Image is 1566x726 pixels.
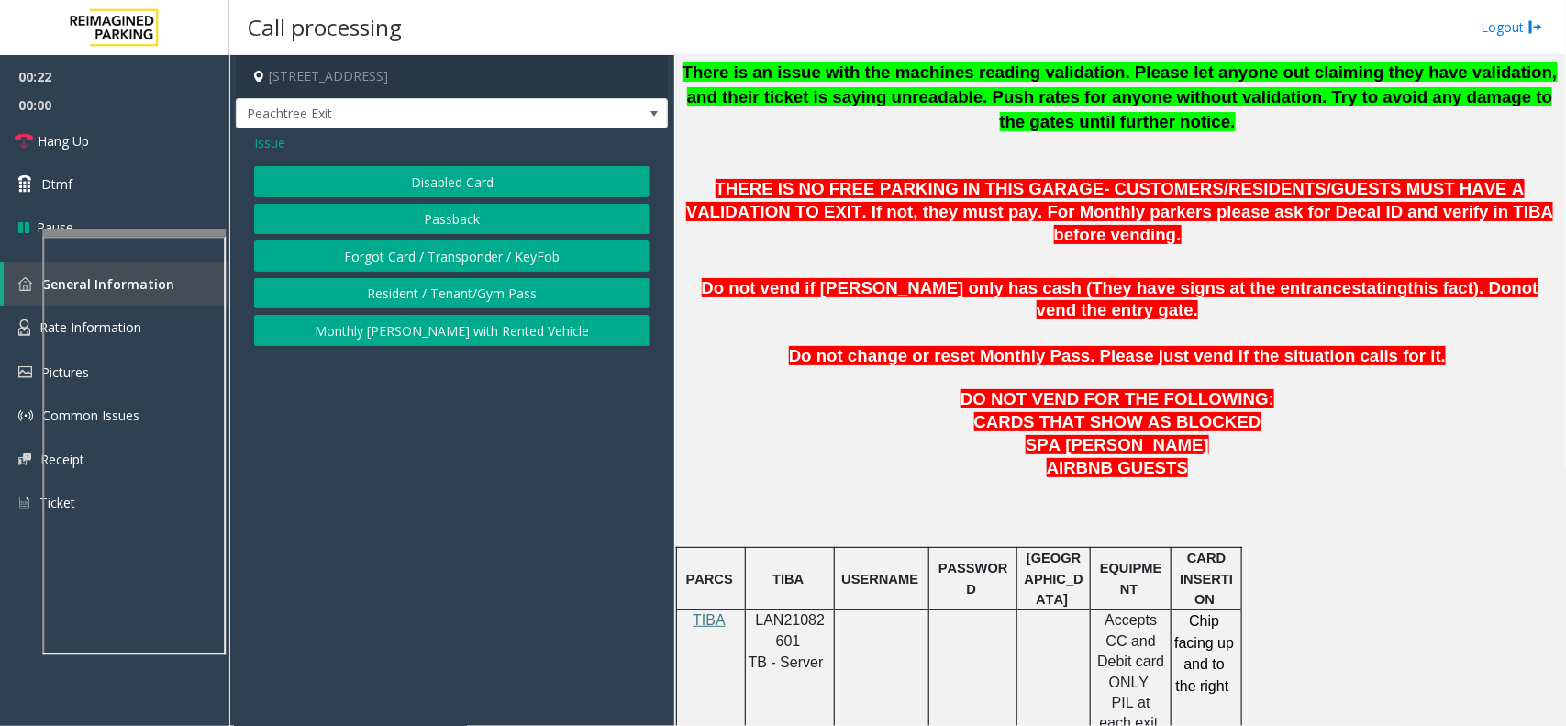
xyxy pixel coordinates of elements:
span: EQUIPMENT [1100,561,1162,596]
span: Pictures [41,363,89,381]
span: USERNAME [841,572,918,586]
img: 'icon' [18,408,33,423]
button: Monthly [PERSON_NAME] with Rented Vehicle [254,315,650,346]
img: 'icon' [18,453,31,465]
span: Issue [254,133,285,152]
span: this fact). Do [1408,278,1512,297]
span: Rate Information [39,318,141,336]
span: Receipt [40,451,84,468]
span: Hang Up [38,131,89,151]
span: TIBA [772,572,804,586]
button: Forgot Card / Transponder / KeyFob [254,240,650,272]
span: General Information [41,275,174,293]
a: Logout [1481,17,1543,37]
a: TIBA [693,613,726,628]
span: DO NOT VEND FOR THE FOLLOWING: [961,389,1274,408]
img: logout [1528,17,1543,37]
img: 'icon' [18,366,32,378]
button: Passback [254,204,650,235]
h4: [STREET_ADDRESS] [236,55,668,98]
span: AIRBNB GUESTS [1047,458,1188,477]
button: Disabled Card [254,166,650,197]
span: CARD INSERTION [1180,551,1233,607]
span: Pause [37,218,73,237]
span: Dtmf [41,174,72,194]
span: PASSWORD [938,561,1008,596]
img: 'icon' [18,277,32,291]
img: 'icon' [18,495,30,511]
span: TIBA [693,612,726,628]
h3: Call processing [239,5,411,50]
span: not vend the entry gate. [1037,278,1538,320]
span: There is an issue with the machines reading validation. Please let anyone out claiming they have ... [683,62,1558,130]
span: stating [1352,278,1408,297]
span: THERE IS NO FREE PARKING IN THIS GARAGE- CUSTOMERS/RESIDENTS/GUESTS MUST HAVE A VALIDATION TO EXI... [686,179,1553,244]
span: Ticket [39,494,75,511]
span: PARCS [686,572,733,586]
span: Peachtree Exit [237,99,581,128]
span: TB - Server [749,654,824,670]
span: SPA [PERSON_NAME] [1026,435,1209,454]
img: 'icon' [18,319,30,336]
button: Resident / Tenant/Gym Pass [254,278,650,309]
span: CARDS THAT SHOW AS BLOCKED [974,412,1261,431]
span: Do not vend if [PERSON_NAME] only has cash (They have signs at the entrance [702,278,1352,297]
span: Accepts CC and Debit card ONLY [1097,612,1164,689]
span: Chip facing up and to the right [1174,613,1234,693]
a: General Information [4,262,229,306]
span: Do not change or reset Monthly Pass. Please just vend if the situation calls for it. [789,346,1446,365]
span: LAN21082601 [756,612,826,648]
span: [GEOGRAPHIC_DATA] [1025,551,1083,607]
